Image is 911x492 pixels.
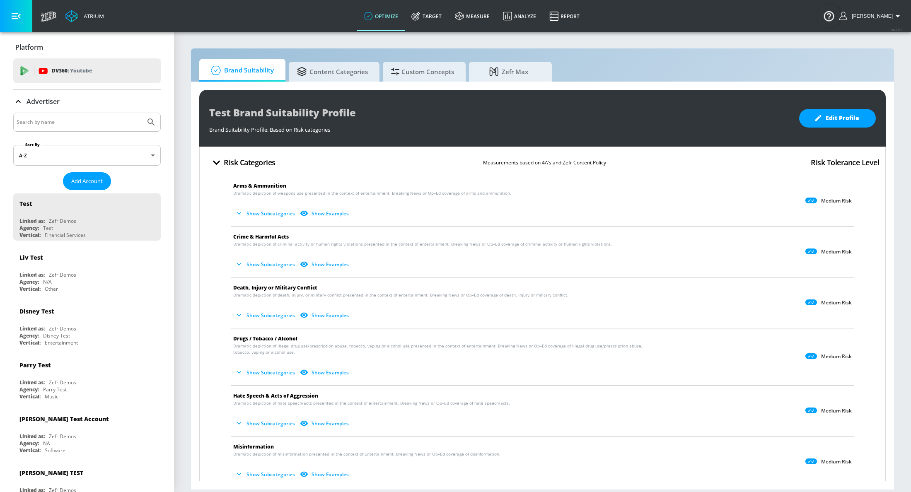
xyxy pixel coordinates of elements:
[19,393,41,400] div: Vertical:
[233,366,298,379] button: Show Subcategories
[298,468,352,481] button: Show Examples
[298,207,352,220] button: Show Examples
[43,440,50,447] div: NA
[45,285,58,292] div: Other
[233,233,289,240] span: Crime & Harmful Acts
[13,193,161,241] div: TestLinked as:Zefr DemosAgency:TestVertical:Financial Services
[13,355,161,402] div: Parry TestLinked as:Zefr DemosAgency:Parry TestVertical:Music
[19,361,51,369] div: Parry Test
[799,109,876,128] button: Edit Profile
[19,433,45,440] div: Linked as:
[43,224,53,232] div: Test
[208,60,274,80] span: Brand Suitability
[233,258,298,271] button: Show Subcategories
[13,90,161,113] div: Advertiser
[233,400,510,406] span: Dramatic depiction of hate speech/acts presented in the context of entertainment. Breaking News o...
[19,278,39,285] div: Agency:
[13,409,161,456] div: [PERSON_NAME] Test AccountLinked as:Zefr DemosAgency:NAVertical:Software
[496,1,543,31] a: Analyze
[817,4,841,27] button: Open Resource Center
[298,309,352,322] button: Show Examples
[298,366,352,379] button: Show Examples
[45,393,58,400] div: Music
[298,258,352,271] button: Show Examples
[821,408,852,414] p: Medium Risk
[19,440,39,447] div: Agency:
[543,1,586,31] a: Report
[49,325,76,332] div: Zefr Demos
[233,207,298,220] button: Show Subcategories
[821,353,852,360] p: Medium Risk
[483,158,606,167] p: Measurements based on 4A’s and Zefr Content Policy
[298,417,352,430] button: Show Examples
[477,62,540,82] span: Zefr Max
[49,433,76,440] div: Zefr Demos
[233,451,500,457] span: Dramatic depiction of misinformation presented in the context of Entertainment, Breaking News or ...
[891,27,903,32] span: v 4.28.0
[848,13,893,19] span: login as: rob.greenberg@zefr.com
[821,248,852,255] p: Medium Risk
[206,153,279,172] button: Risk Categories
[45,339,78,346] div: Entertainment
[224,157,275,168] h4: Risk Categories
[391,62,454,82] span: Custom Concepts
[43,332,70,339] div: Disney Test
[233,343,657,355] span: Dramatic depiction of illegal drug use/prescription abuse, tobacco, vaping or alcohol use present...
[821,458,852,465] p: Medium Risk
[19,253,43,261] div: Liv Test
[24,142,41,147] label: Sort By
[233,190,511,196] span: Dramatic depiction of weapons use presented in the context of entertainment. Breaking News or Op–...
[19,232,41,239] div: Vertical:
[63,172,111,190] button: Add Account
[19,307,54,315] div: Disney Test
[19,415,109,423] div: [PERSON_NAME] Test Account
[233,335,297,342] span: Drugs / Tobacco / Alcohol
[13,145,161,166] div: A-Z
[19,379,45,386] div: Linked as:
[811,157,879,168] h4: Risk Tolerance Level
[70,66,92,75] p: Youtube
[357,1,405,31] a: optimize
[65,10,104,22] a: Atrium
[19,332,39,339] div: Agency:
[19,325,45,332] div: Linked as:
[15,43,43,52] p: Platform
[233,309,298,322] button: Show Subcategories
[27,97,60,106] p: Advertiser
[43,278,52,285] div: N/A
[45,232,86,239] div: Financial Services
[19,447,41,454] div: Vertical:
[209,122,791,133] div: Brand Suitability Profile: Based on Risk categories
[233,417,298,430] button: Show Subcategories
[233,182,286,189] span: Arms & Ammunition
[45,447,65,454] div: Software
[233,443,274,450] span: Misinformation
[49,217,76,224] div: Zefr Demos
[19,224,39,232] div: Agency:
[19,200,32,207] div: Test
[13,58,161,83] div: DV360: Youtube
[839,11,903,21] button: [PERSON_NAME]
[43,386,67,393] div: Parry Test
[816,113,859,123] span: Edit Profile
[13,247,161,294] div: Liv TestLinked as:Zefr DemosAgency:N/AVertical:Other
[80,12,104,20] div: Atrium
[233,292,568,298] span: Dramatic depiction of death, injury, or military conflict presented in the context of entertainme...
[19,339,41,346] div: Vertical:
[19,386,39,393] div: Agency:
[19,271,45,278] div: Linked as:
[448,1,496,31] a: measure
[19,285,41,292] div: Vertical:
[821,198,852,204] p: Medium Risk
[405,1,448,31] a: Target
[233,241,612,247] span: Dramatic depiction of criminal activity or human rights violations presented in the context of en...
[233,284,317,291] span: Death, Injury or Military Conflict
[13,36,161,59] div: Platform
[19,469,83,477] div: [PERSON_NAME] TEST
[233,468,298,481] button: Show Subcategories
[13,301,161,348] div: Disney TestLinked as:Zefr DemosAgency:Disney TestVertical:Entertainment
[71,176,103,186] span: Add Account
[17,117,142,128] input: Search by name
